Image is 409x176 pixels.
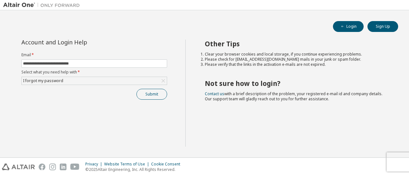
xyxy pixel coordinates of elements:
[22,77,167,85] div: I forgot my password
[60,164,66,170] img: linkedin.svg
[205,57,387,62] li: Please check for [EMAIL_ADDRESS][DOMAIN_NAME] mails in your junk or spam folder.
[85,167,184,172] p: © 2025 Altair Engineering, Inc. All Rights Reserved.
[22,77,64,84] div: I forgot my password
[70,164,80,170] img: youtube.svg
[21,70,167,75] label: Select what you need help with
[205,62,387,67] li: Please verify that the links in the activation e-mails are not expired.
[205,91,382,102] span: with a brief description of the problem, your registered e-mail id and company details. Our suppo...
[151,162,184,167] div: Cookie Consent
[49,164,56,170] img: instagram.svg
[85,162,104,167] div: Privacy
[136,89,167,100] button: Submit
[205,79,387,88] h2: Not sure how to login?
[3,2,83,8] img: Altair One
[39,164,45,170] img: facebook.svg
[205,91,224,96] a: Contact us
[205,52,387,57] li: Clear your browser cookies and local storage, if you continue experiencing problems.
[21,40,138,45] div: Account and Login Help
[2,164,35,170] img: altair_logo.svg
[104,162,151,167] div: Website Terms of Use
[367,21,398,32] button: Sign Up
[333,21,364,32] button: Login
[205,40,387,48] h2: Other Tips
[21,52,167,57] label: Email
